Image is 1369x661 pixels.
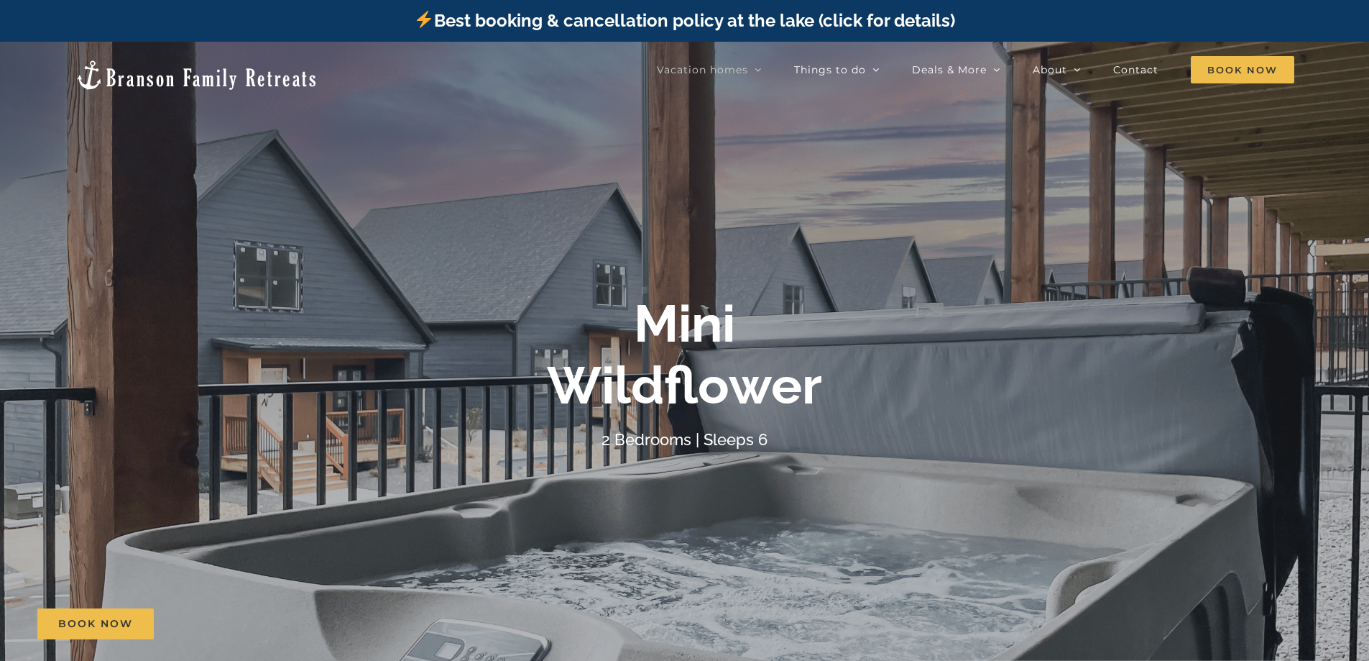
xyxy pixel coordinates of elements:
[657,65,748,75] span: Vacation homes
[912,55,1000,84] a: Deals & More
[657,55,762,84] a: Vacation homes
[794,55,880,84] a: Things to do
[58,618,133,630] span: Book Now
[1113,65,1158,75] span: Contact
[1113,55,1158,84] a: Contact
[547,293,822,416] b: Mini Wildflower
[657,55,1294,84] nav: Main Menu
[415,11,433,28] img: ⚡️
[912,65,987,75] span: Deals & More
[1033,65,1067,75] span: About
[1033,55,1081,84] a: About
[37,608,154,639] a: Book Now
[75,59,318,91] img: Branson Family Retreats Logo
[794,65,866,75] span: Things to do
[414,10,954,31] a: Best booking & cancellation policy at the lake (click for details)
[601,430,768,449] h4: 2 Bedrooms | Sleeps 6
[1191,56,1294,83] span: Book Now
